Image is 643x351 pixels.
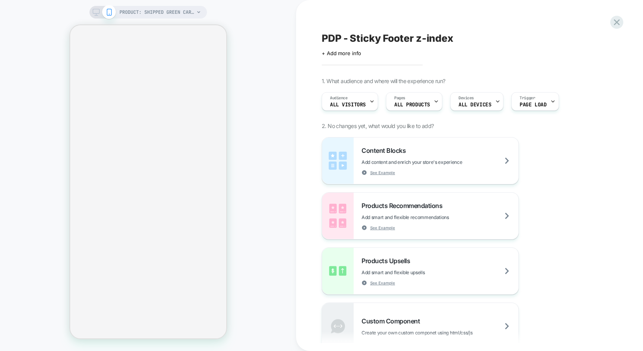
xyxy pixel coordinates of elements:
span: 1. What audience and where will the experience run? [322,78,445,84]
span: 2. No changes yet, what would you like to add? [322,123,434,129]
span: All Visitors [330,102,366,108]
span: Devices [458,95,474,101]
span: Create your own custom componet using html/css/js [362,330,512,336]
span: PDP - Sticky Footer z-index [322,32,453,44]
span: Trigger [520,95,535,101]
span: Custom Component [362,317,424,325]
span: See Example [370,225,395,230]
span: Add smart and flexible recommendations [362,214,488,220]
span: Content Blocks [362,147,410,154]
span: Add smart and flexible upsells [362,269,464,275]
span: See Example [370,170,395,175]
span: + Add more info [322,50,361,56]
span: PRODUCT: Shipped Green Carbon Neutral Shipment [119,6,194,19]
span: Page Load [520,102,546,108]
span: Audience [330,95,348,101]
span: Products Upsells [362,257,414,265]
span: Products Recommendations [362,202,446,210]
span: ALL PRODUCTS [394,102,430,108]
span: See Example [370,280,395,286]
span: ALL DEVICES [458,102,491,108]
span: Pages [394,95,405,101]
span: Add content and enrich your store's experience [362,159,501,165]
